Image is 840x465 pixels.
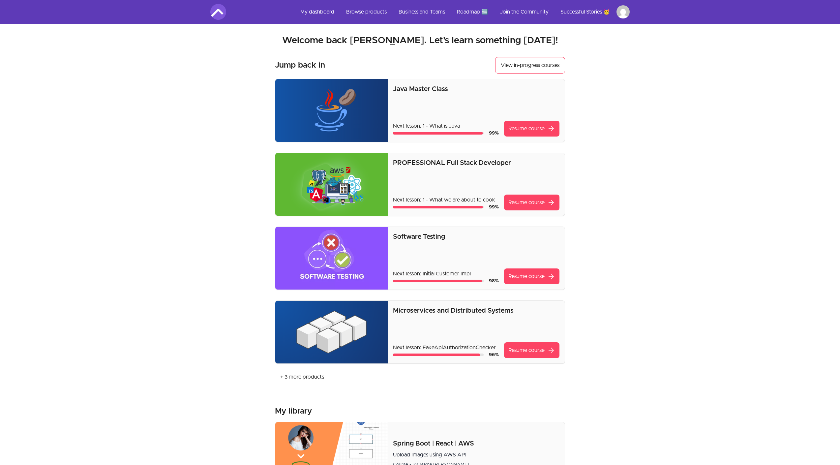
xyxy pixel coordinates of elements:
h2: Welcome back [PERSON_NAME]. Let's learn something [DATE]! [210,35,630,46]
a: Resume coursearrow_forward [504,121,559,137]
p: Next lesson: Initial Customer Impl [393,270,499,278]
span: arrow_forward [547,272,555,280]
a: Resume coursearrow_forward [504,342,559,358]
img: Product image for Software Testing [275,227,388,290]
span: 98 % [489,279,499,283]
p: PROFESSIONAL Full Stack Developer [393,158,559,168]
h3: My library [275,406,312,417]
img: Amigoscode logo [210,4,226,20]
p: Spring Boot | React | AWS [393,439,559,448]
div: Course progress [393,132,484,135]
span: 99 % [489,205,499,209]
a: Business and Teams [393,4,450,20]
p: Upload Images using AWS API [393,451,559,459]
img: Product image for PROFESSIONAL Full Stack Developer [275,153,388,216]
h3: Jump back in [275,60,325,71]
span: arrow_forward [547,125,555,133]
img: Product image for Microservices and Distributed Systems [275,301,388,363]
a: Roadmap 🆕 [452,4,493,20]
a: Resume coursearrow_forward [504,268,559,284]
a: View in-progress courses [495,57,565,74]
nav: Main [295,4,630,20]
a: Resume coursearrow_forward [504,195,559,210]
a: My dashboard [295,4,340,20]
div: Course progress [393,354,484,356]
span: arrow_forward [547,346,555,354]
a: + 3 more products [275,369,329,385]
p: Java Master Class [393,84,559,94]
p: Next lesson: 1 - What we are about to cook [393,196,499,204]
p: Next lesson: FakeApiAuthorizationChecker [393,344,499,352]
p: Next lesson: 1 - What is Java [393,122,499,130]
span: 99 % [489,131,499,136]
a: Join the Community [495,4,554,20]
img: Profile image for Nicolas Ardizzoli [616,5,630,18]
span: arrow_forward [547,199,555,206]
img: Product image for Java Master Class [275,79,388,142]
p: Software Testing [393,232,559,241]
a: Successful Stories 🥳 [555,4,615,20]
div: Course progress [393,206,484,208]
span: 96 % [489,353,499,357]
div: Course progress [393,280,484,282]
p: Microservices and Distributed Systems [393,306,559,315]
a: Browse products [341,4,392,20]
